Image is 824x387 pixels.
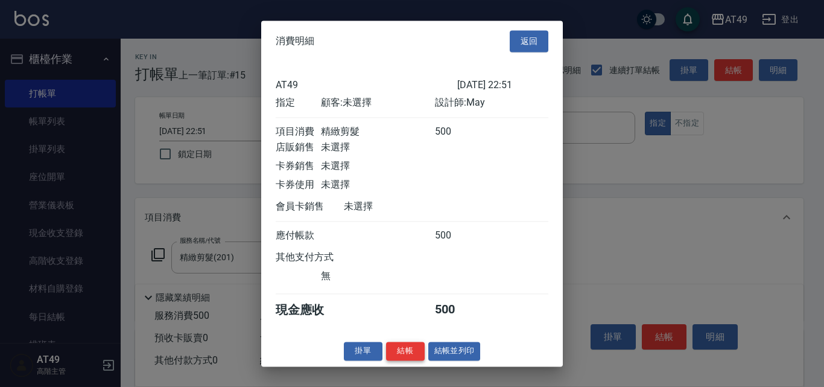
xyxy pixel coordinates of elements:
div: 卡券使用 [276,179,321,191]
div: 未選擇 [321,179,434,191]
button: 結帳 [386,342,425,360]
div: [DATE] 22:51 [457,79,548,91]
div: 會員卡銷售 [276,200,344,213]
div: 未選擇 [321,160,434,173]
div: 應付帳款 [276,229,321,242]
div: 設計師: May [435,97,548,109]
div: 顧客: 未選擇 [321,97,434,109]
div: 店販銷售 [276,141,321,154]
button: 結帳並列印 [428,342,481,360]
div: 500 [435,126,480,138]
div: 現金應收 [276,302,344,318]
button: 返回 [510,30,548,53]
div: 指定 [276,97,321,109]
div: AT49 [276,79,457,91]
div: 500 [435,302,480,318]
div: 無 [321,270,434,283]
div: 未選擇 [321,141,434,154]
div: 其他支付方式 [276,251,367,264]
div: 未選擇 [344,200,457,213]
button: 掛單 [344,342,382,360]
div: 精緻剪髮 [321,126,434,138]
div: 卡券銷售 [276,160,321,173]
div: 項目消費 [276,126,321,138]
div: 500 [435,229,480,242]
span: 消費明細 [276,35,314,47]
